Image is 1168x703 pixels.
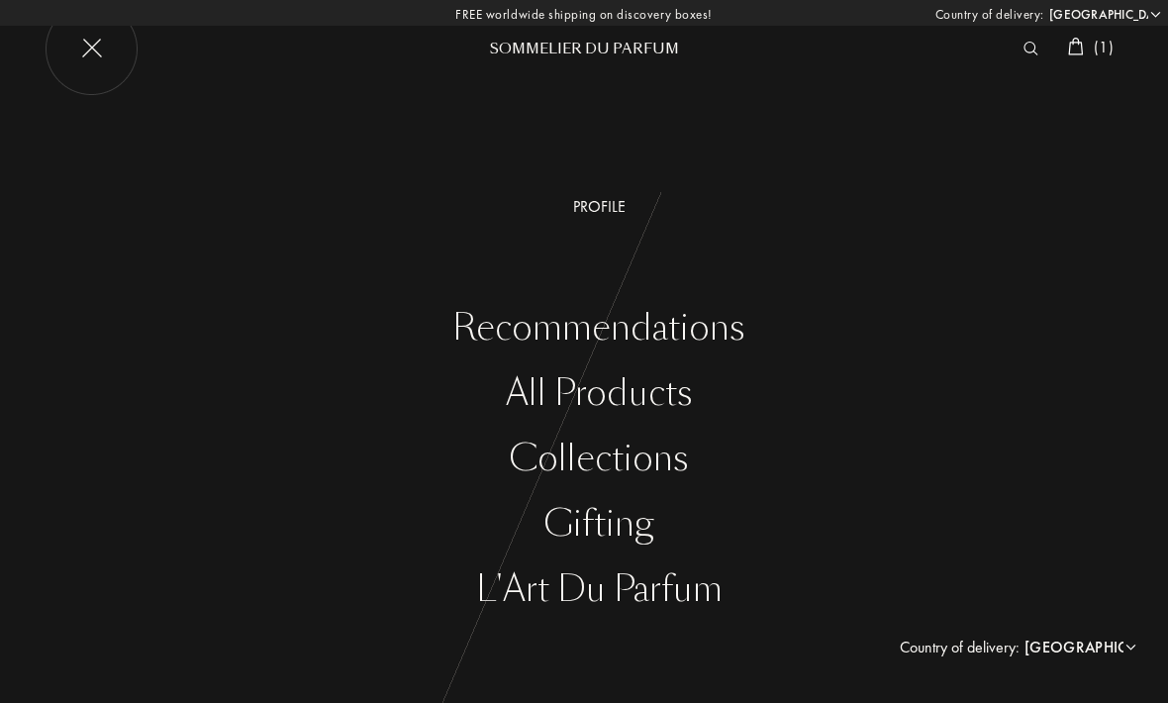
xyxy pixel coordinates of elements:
[30,439,1168,479] a: Collections
[30,504,1168,545] a: Gifting
[30,308,1168,349] a: Recommendations
[30,195,1168,219] a: Profile
[465,39,703,59] div: Sommelier du Parfum
[1094,37,1114,57] span: ( 1 )
[30,373,1168,414] a: All products
[30,569,1168,610] a: L'Art du Parfum
[1068,38,1084,55] img: cart_white.svg
[1023,42,1038,55] img: search_icn_white.svg
[935,5,1044,25] span: Country of delivery:
[900,636,1020,659] span: Country of delivery:
[45,2,139,96] img: burger_white_close.png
